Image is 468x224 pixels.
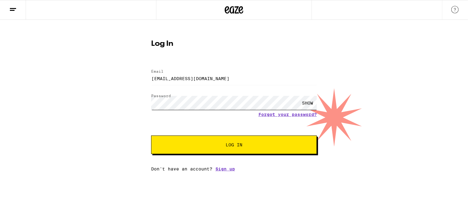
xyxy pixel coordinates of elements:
[226,143,242,147] span: Log In
[151,71,317,85] input: Email
[4,4,45,9] span: Hi. Need any help?
[298,96,317,110] div: SHOW
[151,136,317,154] button: Log In
[151,40,317,48] h1: Log In
[151,94,171,98] label: Password
[151,69,164,73] label: Email
[151,166,317,171] div: Don't have an account?
[215,166,235,171] a: Sign up
[258,112,317,117] a: Forgot your password?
